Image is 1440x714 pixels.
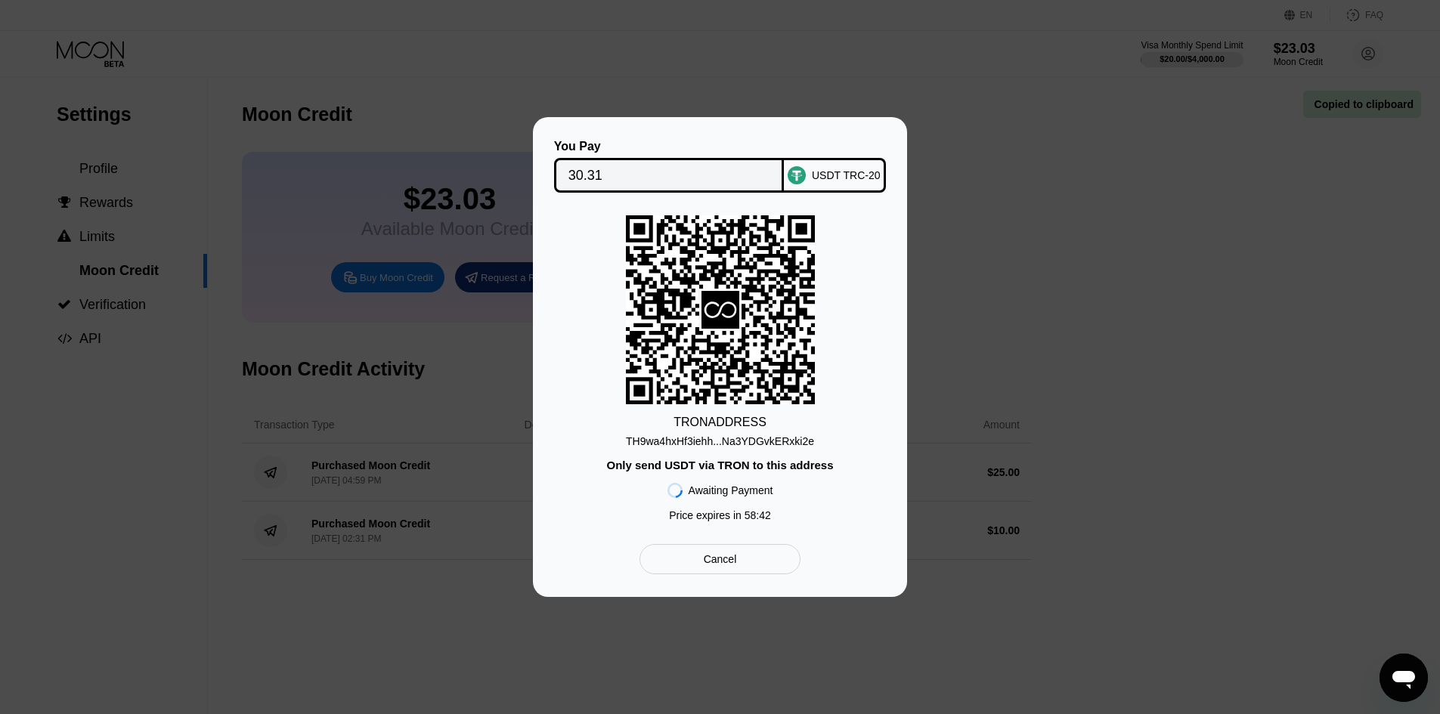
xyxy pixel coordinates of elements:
div: You Pay [554,140,785,153]
div: Cancel [704,552,737,566]
div: Cancel [639,544,801,574]
div: TH9wa4hxHf3iehh...Na3YDGvkERxki2e [626,429,814,447]
div: You PayUSDT TRC-20 [556,140,884,193]
div: TH9wa4hxHf3iehh...Na3YDGvkERxki2e [626,435,814,447]
div: Only send USDT via TRON to this address [606,459,833,471]
span: 58 : 42 [745,509,771,521]
div: Awaiting Payment [689,484,773,496]
div: Price expires in [669,509,771,521]
iframe: Button to launch messaging window, conversation in progress [1380,654,1428,702]
div: TRON ADDRESS [674,416,766,429]
div: USDT TRC-20 [812,169,881,181]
